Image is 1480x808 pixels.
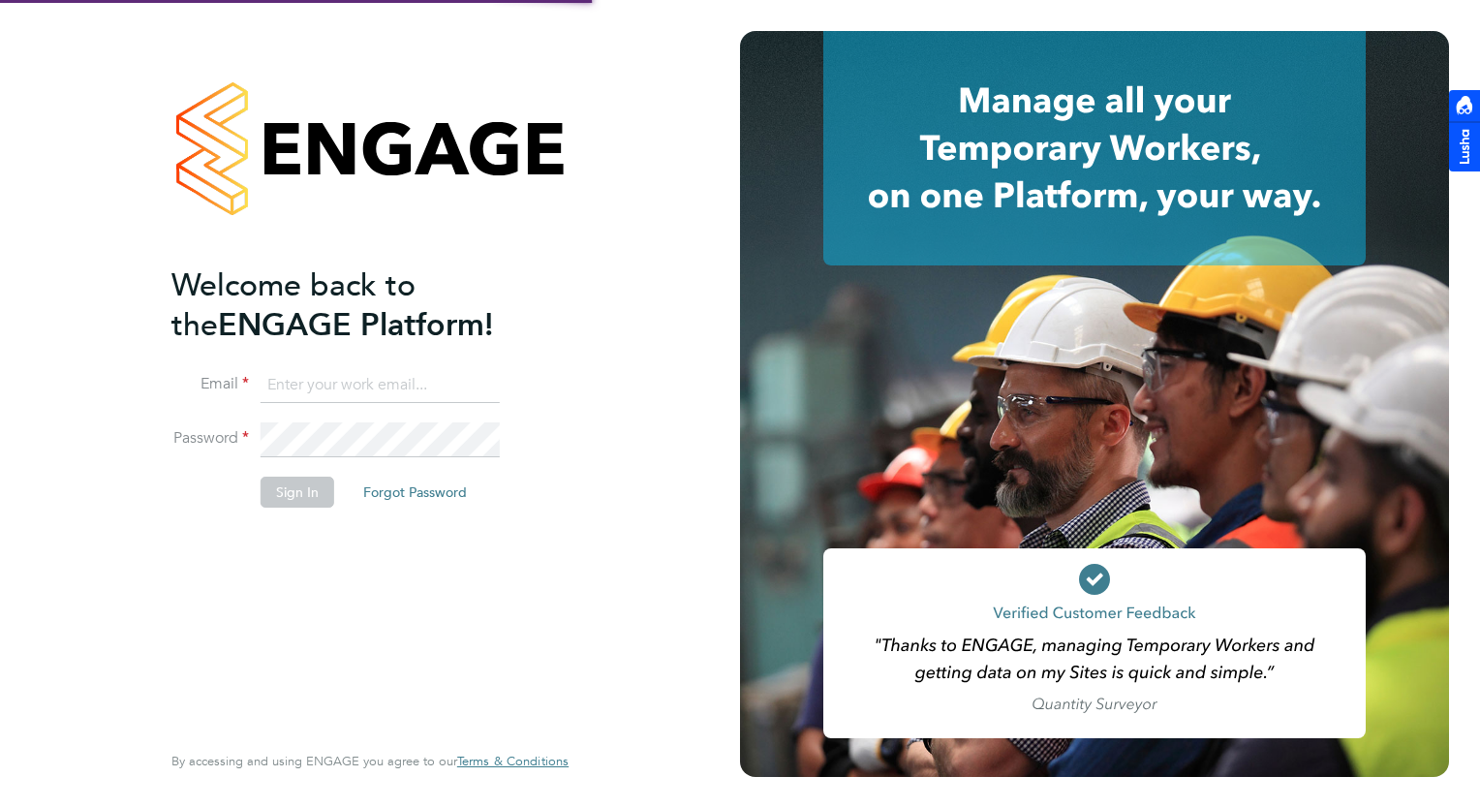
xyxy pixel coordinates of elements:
[171,753,569,769] span: By accessing and using ENGAGE you agree to our
[348,477,482,508] button: Forgot Password
[171,428,249,449] label: Password
[261,477,334,508] button: Sign In
[171,266,416,344] span: Welcome back to the
[457,754,569,769] a: Terms & Conditions
[171,265,549,345] h2: ENGAGE Platform!
[171,374,249,394] label: Email
[261,368,500,403] input: Enter your work email...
